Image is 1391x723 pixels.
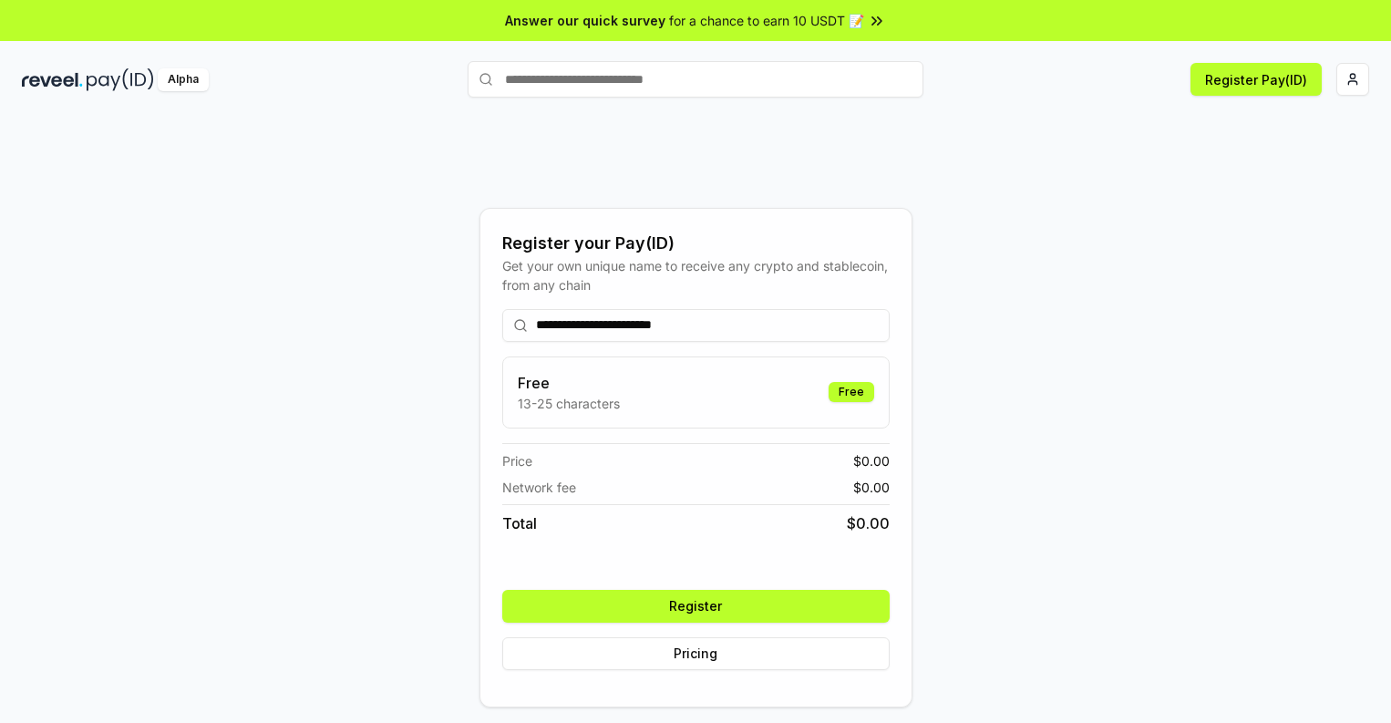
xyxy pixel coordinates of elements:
[87,68,154,91] img: pay_id
[847,512,890,534] span: $ 0.00
[518,394,620,413] p: 13-25 characters
[502,256,890,294] div: Get your own unique name to receive any crypto and stablecoin, from any chain
[1190,63,1322,96] button: Register Pay(ID)
[853,451,890,470] span: $ 0.00
[505,11,665,30] span: Answer our quick survey
[158,68,209,91] div: Alpha
[829,382,874,402] div: Free
[502,451,532,470] span: Price
[502,231,890,256] div: Register your Pay(ID)
[502,637,890,670] button: Pricing
[22,68,83,91] img: reveel_dark
[502,590,890,623] button: Register
[669,11,864,30] span: for a chance to earn 10 USDT 📝
[518,372,620,394] h3: Free
[502,478,576,497] span: Network fee
[853,478,890,497] span: $ 0.00
[502,512,537,534] span: Total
